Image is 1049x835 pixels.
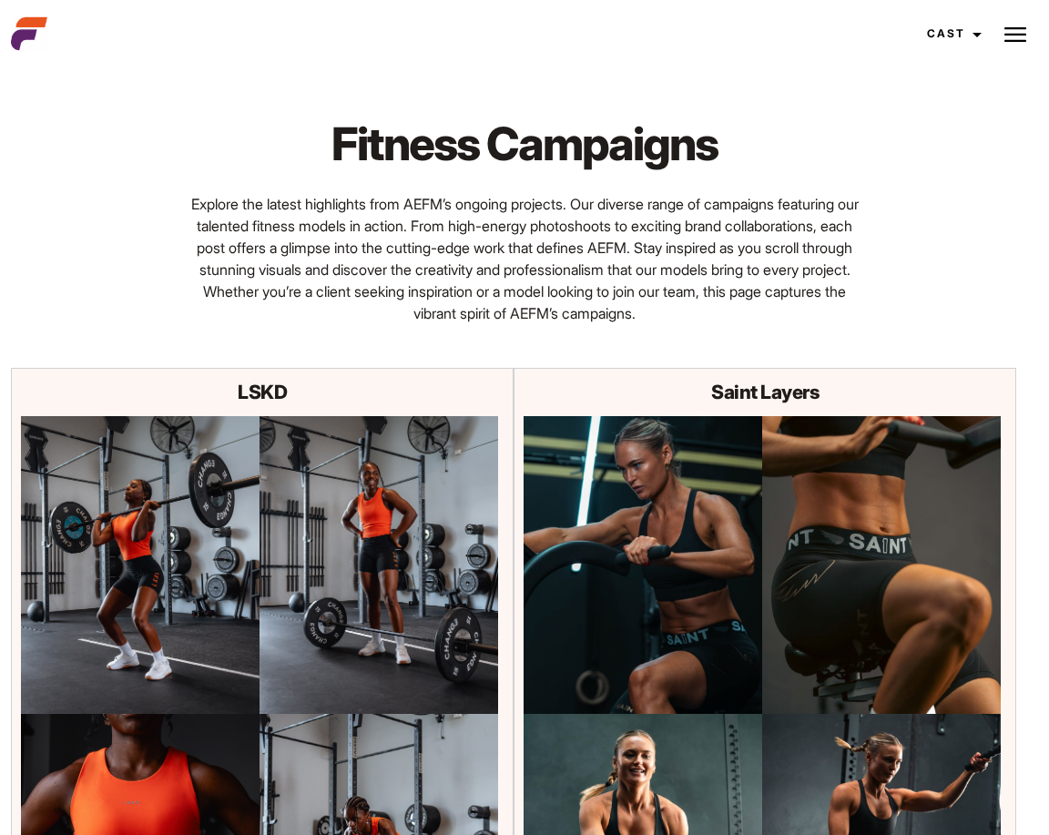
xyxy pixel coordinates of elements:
p: Explore the latest highlights from AEFM’s ongoing projects. Our diverse range of campaigns featur... [186,193,863,324]
p: Saint Layers [524,378,1006,407]
a: Cast [911,9,993,58]
h1: Fitness Campaigns [273,117,776,171]
img: cropped-aefm-brand-fav-22-square.png [11,15,47,52]
img: Burger icon [1004,24,1026,46]
p: LSKD [21,378,504,407]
